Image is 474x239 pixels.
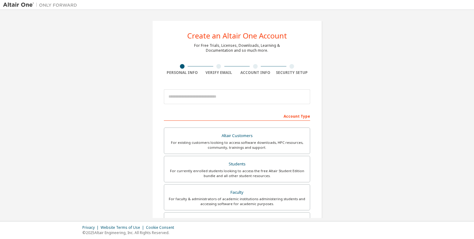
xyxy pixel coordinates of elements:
[168,216,306,225] div: Everyone else
[187,32,287,39] div: Create an Altair One Account
[201,70,237,75] div: Verify Email
[164,70,201,75] div: Personal Info
[82,225,101,230] div: Privacy
[168,140,306,150] div: For existing customers looking to access software downloads, HPC resources, community, trainings ...
[3,2,80,8] img: Altair One
[168,160,306,168] div: Students
[168,188,306,197] div: Faculty
[274,70,310,75] div: Security Setup
[146,225,178,230] div: Cookie Consent
[164,111,310,121] div: Account Type
[237,70,274,75] div: Account Info
[168,132,306,140] div: Altair Customers
[101,225,146,230] div: Website Terms of Use
[168,168,306,178] div: For currently enrolled students looking to access the free Altair Student Edition bundle and all ...
[168,196,306,206] div: For faculty & administrators of academic institutions administering students and accessing softwa...
[194,43,280,53] div: For Free Trials, Licenses, Downloads, Learning & Documentation and so much more.
[82,230,178,235] p: © 2025 Altair Engineering, Inc. All Rights Reserved.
